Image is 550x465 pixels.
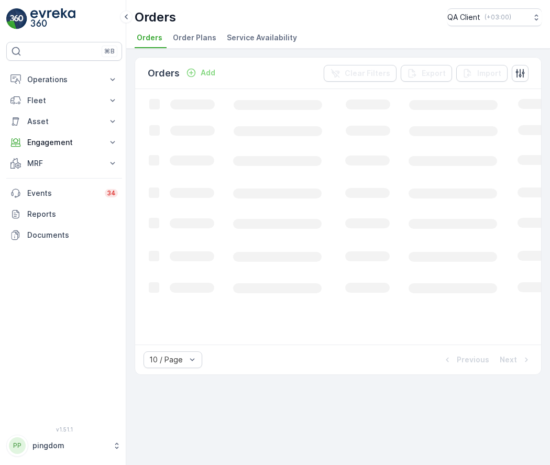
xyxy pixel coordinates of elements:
[441,353,490,366] button: Previous
[345,68,390,79] p: Clear Filters
[457,355,489,365] p: Previous
[27,95,101,106] p: Fleet
[27,188,98,198] p: Events
[137,32,162,43] span: Orders
[173,32,216,43] span: Order Plans
[456,65,508,82] button: Import
[6,111,122,132] button: Asset
[9,437,26,454] div: PP
[30,8,75,29] img: logo_light-DOdMpM7g.png
[27,209,118,219] p: Reports
[401,65,452,82] button: Export
[104,47,115,56] p: ⌘B
[27,116,101,127] p: Asset
[6,204,122,225] a: Reports
[135,9,176,26] p: Orders
[422,68,446,79] p: Export
[227,32,297,43] span: Service Availability
[201,68,215,78] p: Add
[148,66,180,81] p: Orders
[27,137,101,148] p: Engagement
[27,230,118,240] p: Documents
[107,189,116,197] p: 34
[182,67,219,79] button: Add
[485,13,511,21] p: ( +03:00 )
[32,440,107,451] p: pingdom
[27,158,101,169] p: MRF
[500,355,517,365] p: Next
[447,12,480,23] p: QA Client
[6,426,122,433] span: v 1.51.1
[6,69,122,90] button: Operations
[6,8,27,29] img: logo
[6,90,122,111] button: Fleet
[324,65,397,82] button: Clear Filters
[6,435,122,457] button: PPpingdom
[6,132,122,153] button: Engagement
[6,225,122,246] a: Documents
[477,68,501,79] p: Import
[499,353,533,366] button: Next
[447,8,542,26] button: QA Client(+03:00)
[6,153,122,174] button: MRF
[27,74,101,85] p: Operations
[6,183,122,204] a: Events34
